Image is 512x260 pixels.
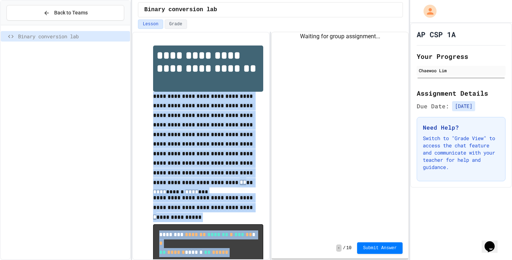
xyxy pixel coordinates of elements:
[138,19,163,29] button: Lesson
[346,245,351,251] span: 10
[482,231,505,253] iframe: chat widget
[363,245,397,251] span: Submit Answer
[357,242,403,254] button: Submit Answer
[417,88,506,98] h2: Assignment Details
[417,51,506,61] h2: Your Progress
[423,123,499,132] h3: Need Help?
[452,101,475,111] span: [DATE]
[54,9,88,17] span: Back to Teams
[417,29,456,39] h1: AP CSP 1A
[144,5,217,14] span: Binary conversion lab
[18,32,127,40] span: Binary conversion lab
[419,67,503,74] div: Chaewoo Lim
[416,3,438,19] div: My Account
[6,5,124,21] button: Back to Teams
[343,245,346,251] span: /
[336,244,342,252] span: -
[423,135,499,171] p: Switch to "Grade View" to access the chat feature and communicate with your teacher for help and ...
[272,32,408,41] div: Waiting for group assignment...
[165,19,187,29] button: Grade
[417,102,449,110] span: Due Date:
